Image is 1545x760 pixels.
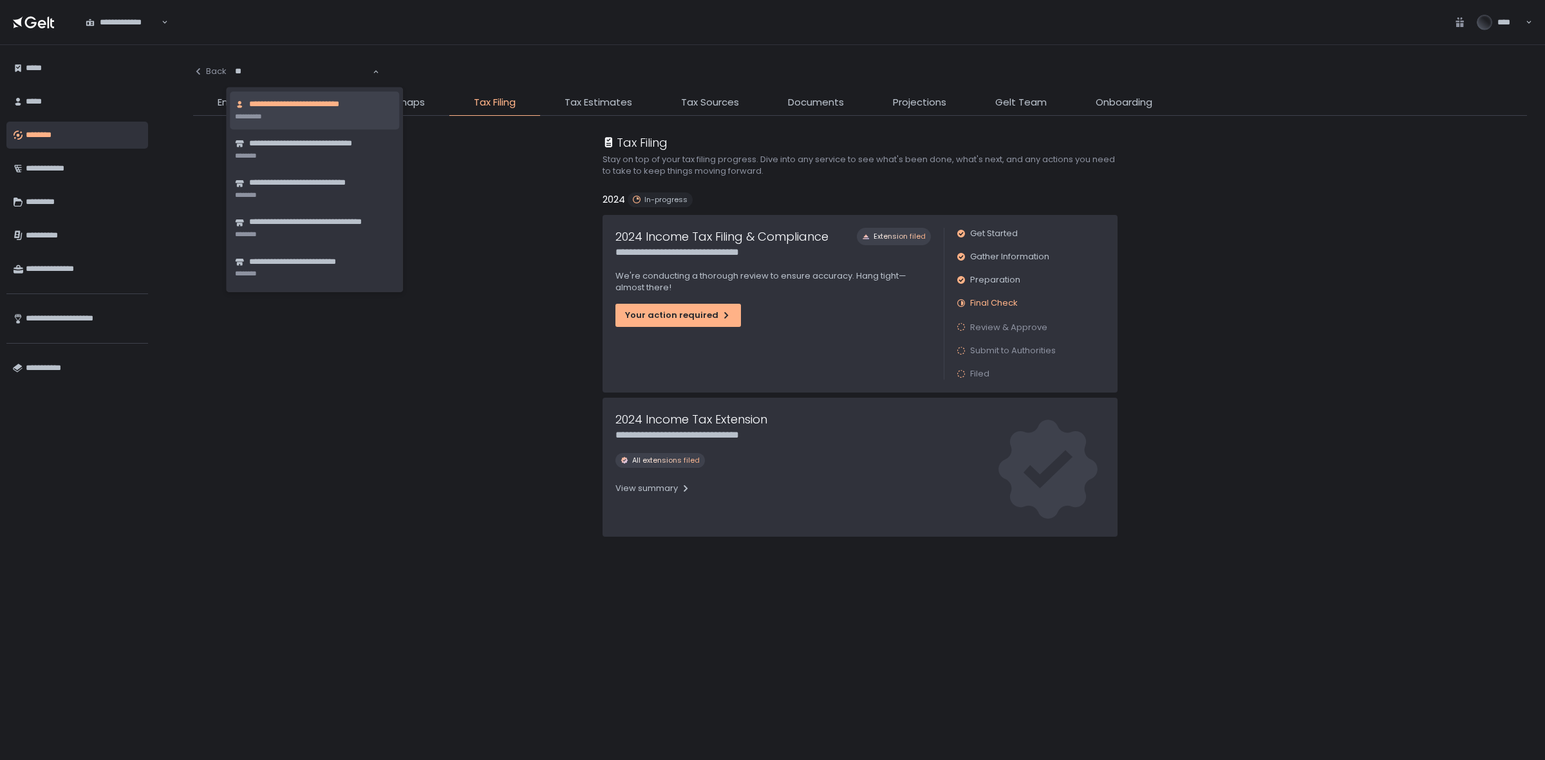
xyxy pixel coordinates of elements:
[218,95,244,110] span: Entity
[644,195,688,205] span: In-progress
[788,95,844,110] span: Documents
[615,270,931,293] p: We're conducting a thorough review to ensure accuracy. Hang tight—almost there!
[681,95,739,110] span: Tax Sources
[893,95,946,110] span: Projections
[970,345,1056,357] span: Submit to Authorities
[474,95,516,110] span: Tax Filing
[565,95,632,110] span: Tax Estimates
[970,321,1047,333] span: Review & Approve
[625,310,731,321] div: Your action required
[603,134,668,151] div: Tax Filing
[615,304,741,327] button: Your action required
[615,411,767,428] h1: 2024 Income Tax Extension
[970,251,1049,263] span: Gather Information
[603,154,1118,177] h2: Stay on top of your tax filing progress. Dive into any service to see what's been done, what's ne...
[615,228,829,245] h1: 2024 Income Tax Filing & Compliance
[227,58,379,85] div: Search for option
[970,297,1018,309] span: Final Check
[970,368,989,380] span: Filed
[970,274,1020,286] span: Preparation
[193,58,227,85] button: Back
[970,228,1018,239] span: Get Started
[77,8,168,35] div: Search for option
[615,483,691,494] div: View summary
[1096,95,1152,110] span: Onboarding
[193,66,227,77] div: Back
[995,95,1047,110] span: Gelt Team
[874,232,926,241] span: Extension filed
[159,16,160,29] input: Search for option
[615,478,691,499] button: View summary
[235,65,371,78] input: Search for option
[632,456,700,465] span: All extensions filed
[603,192,625,207] h2: 2024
